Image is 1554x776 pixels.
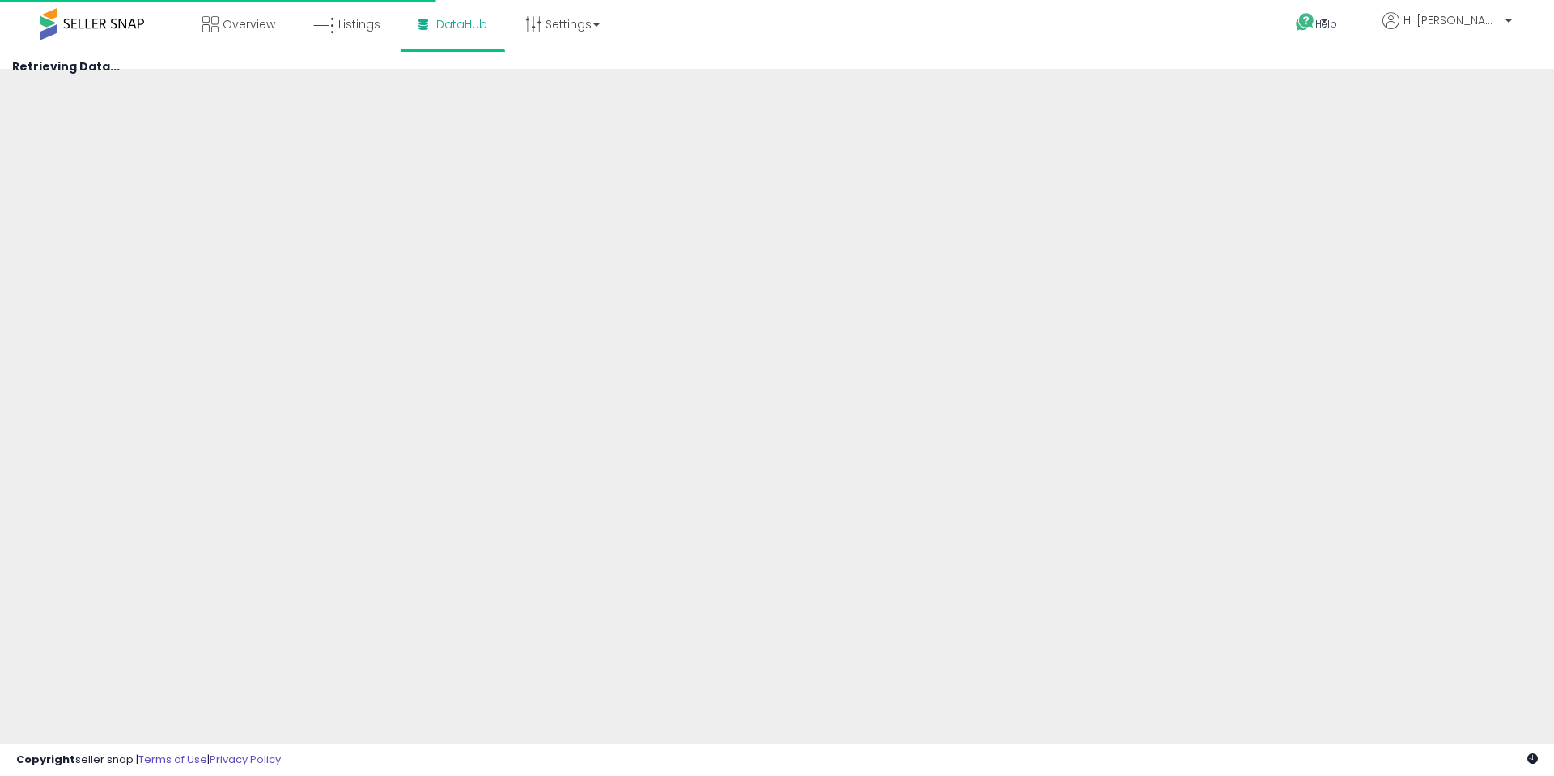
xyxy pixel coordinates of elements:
[1315,17,1337,31] span: Help
[223,16,275,32] span: Overview
[436,16,487,32] span: DataHub
[1382,12,1512,49] a: Hi [PERSON_NAME]
[1403,12,1501,28] span: Hi [PERSON_NAME]
[1295,12,1315,32] i: Get Help
[338,16,380,32] span: Listings
[12,61,1542,73] h4: Retrieving Data...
